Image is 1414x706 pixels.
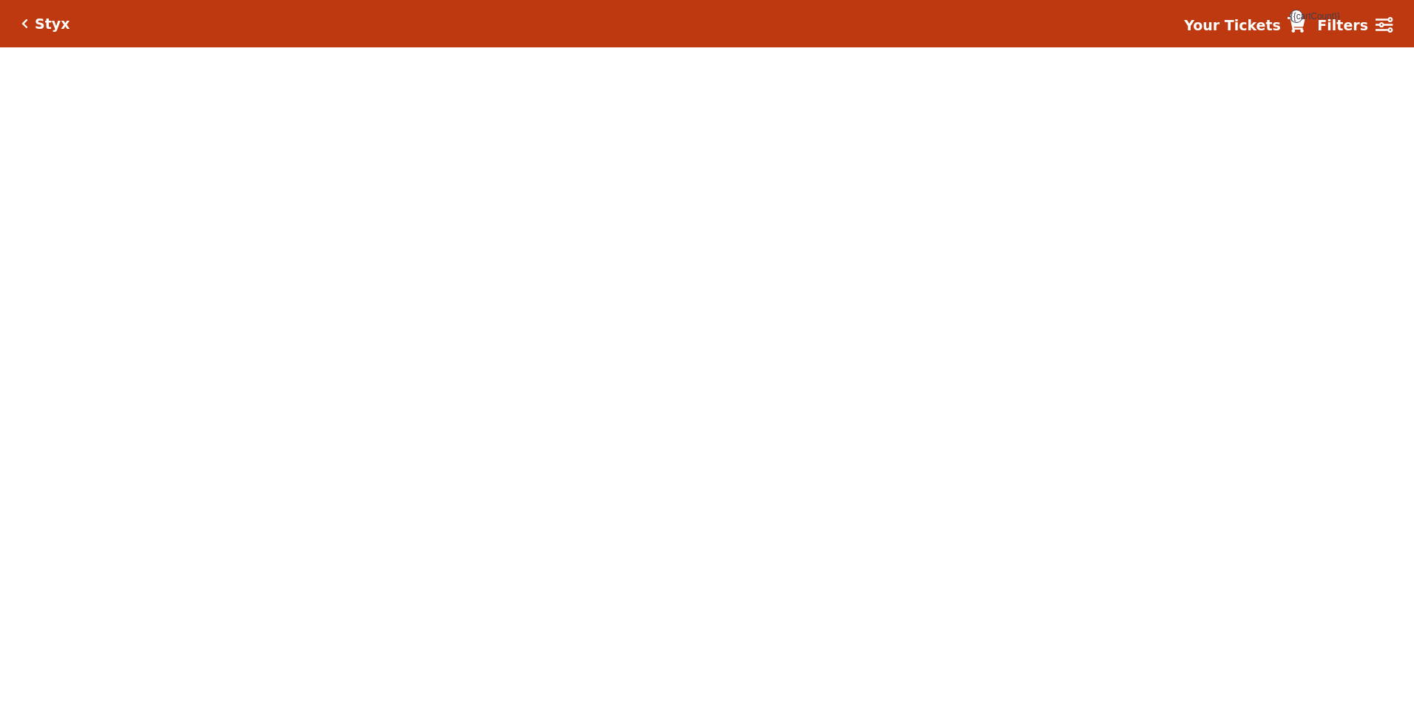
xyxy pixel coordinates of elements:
strong: Your Tickets [1184,17,1281,33]
a: Filters [1317,15,1393,36]
strong: Filters [1317,17,1368,33]
span: {{cartCount}} [1290,10,1303,23]
a: Your Tickets {{cartCount}} [1184,15,1305,36]
h5: Styx [35,16,70,33]
a: Click here to go back to filters [21,19,28,29]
